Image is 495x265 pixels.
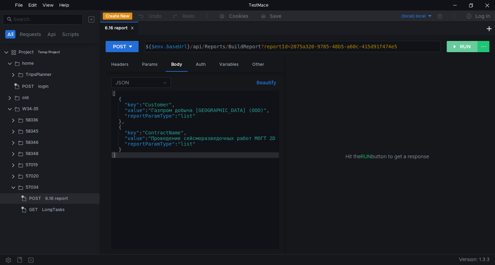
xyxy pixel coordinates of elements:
[384,11,433,22] button: (local) local
[38,47,60,57] div: Temp Project
[26,137,39,148] div: 58346
[167,11,200,21] button: Redo
[190,58,211,71] div: Auth
[270,14,281,19] div: Save
[13,15,79,23] input: Search...
[45,30,58,39] button: Api
[29,193,41,204] span: POST
[22,92,29,103] div: old
[132,11,167,21] button: Undo
[247,58,270,71] div: Other
[22,81,34,92] span: POST
[26,160,38,170] div: 57019
[103,13,132,20] button: Create New
[475,12,490,20] div: Log In
[459,254,489,265] span: Version: 1.3.3
[254,78,279,87] button: Beautify
[361,153,371,160] span: RUN
[229,12,248,20] div: Cookies
[106,41,139,52] button: POST
[26,115,38,125] div: 58336
[26,171,39,181] div: 57020
[166,58,188,72] div: Body
[29,204,38,215] span: GET
[401,13,426,20] div: (local) local
[45,193,68,204] div: 6.16 report
[26,126,38,137] div: 58345
[136,58,163,71] div: Params
[346,153,429,160] span: Hit the button to get a response
[106,58,134,71] div: Headers
[60,30,81,39] button: Scripts
[113,43,126,50] div: POST
[5,30,15,39] button: All
[105,25,134,32] div: 6.16 report
[26,182,39,193] div: 57034
[447,41,478,52] button: RUN
[182,12,195,20] div: Redo
[26,69,52,80] div: TripsPlanner
[19,47,34,57] div: Project
[38,81,48,92] div: login
[26,148,38,159] div: 58348
[22,58,34,69] div: home
[18,30,43,39] button: Requests
[22,104,38,114] div: W34-35
[42,204,65,215] div: LongTasks
[214,58,244,71] div: Variables
[149,12,162,20] div: Undo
